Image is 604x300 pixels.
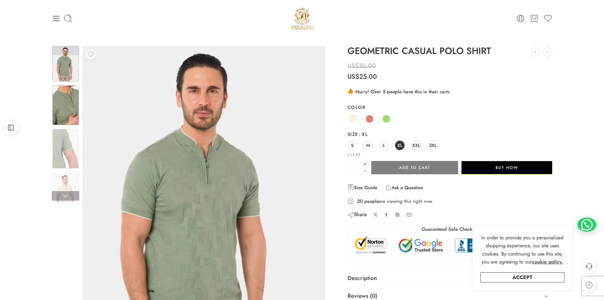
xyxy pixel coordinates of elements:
span: XL [358,131,368,137]
a: XXL [411,141,421,150]
bdi: 25.00 [347,72,377,81]
h1: GEOMETRIC CASUAL POLO SHIRT [347,46,553,56]
div: Share [347,211,367,218]
a: Email to your friends [406,212,412,217]
div: are viewing this right now [347,198,553,205]
span: In order to provide you a personalized shopping experience, our site uses cookies. By continuing ... [481,234,563,266]
bdi: 50.00 [347,61,376,70]
span: US$ [347,61,359,70]
strong: 20 [357,198,363,204]
a: Share on X [373,212,378,217]
span: XXL [412,141,420,150]
span: S [351,141,354,150]
span: US$ [347,72,359,81]
a: 3XL [428,141,438,150]
img: Trust [353,236,547,255]
a: Cart [530,14,539,23]
a: Wishlist [543,14,552,23]
label: Size [347,131,553,137]
button: Buy Now [461,161,552,174]
a: cookie policy. [532,258,563,266]
a: Pellini - [289,5,316,32]
label: Color [347,104,553,110]
a: Ask a Question [385,184,423,191]
span: M [366,141,370,150]
img: Pellini [289,5,316,32]
img: Artboard 2-12 [52,46,79,82]
a: Share on Facebook [384,212,389,217]
img: Artboard 2-12 [52,85,79,125]
span: 3XL [429,141,437,150]
span: XL [397,141,402,150]
strong: people [364,198,379,204]
legend: Guaranteed Safe Checkout [419,226,482,233]
img: Artboard 2-12 [52,129,79,169]
a: S [347,141,357,150]
input: Product quantity [347,161,362,174]
a: XL [395,141,405,150]
a: Accept [480,272,564,283]
a: Clear options [347,153,361,157]
a: Login / Register [516,14,525,23]
a: L [379,141,389,150]
a: Description [347,270,553,287]
span: L [383,141,385,150]
a: M [363,141,373,150]
button: Add to cart [371,161,458,174]
div: Hurry! Over 5 people have this in their carts [347,88,553,95]
img: Artboard 2-12 [52,172,79,212]
a: Size Guide [347,184,377,191]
